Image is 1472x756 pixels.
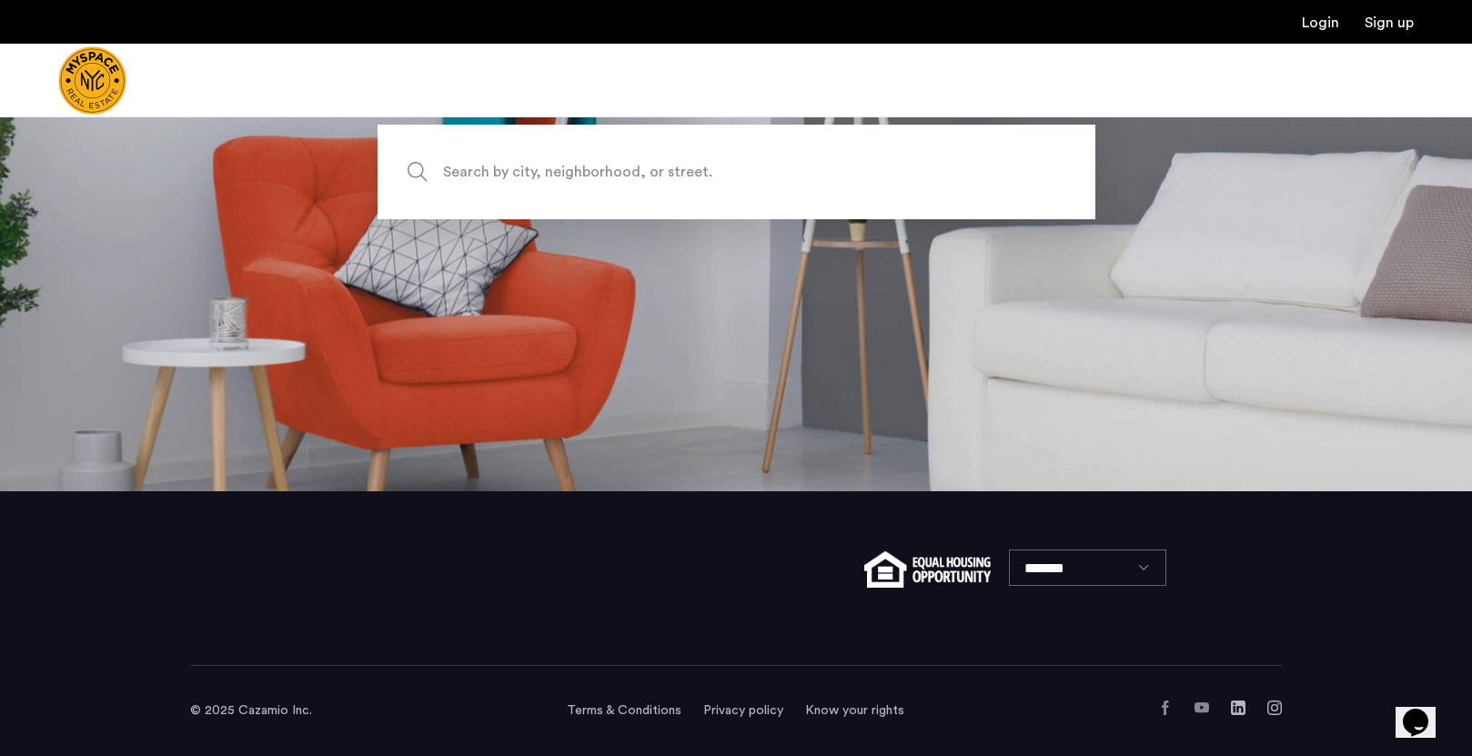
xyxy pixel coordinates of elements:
[567,701,681,720] a: Terms and conditions
[378,125,1095,219] input: Apartment Search
[805,701,904,720] a: Know your rights
[1365,15,1414,30] a: Registration
[703,701,783,720] a: Privacy policy
[1267,701,1282,715] a: Instagram
[864,551,991,588] img: equal-housing.png
[58,46,126,115] img: logo
[1396,683,1454,738] iframe: chat widget
[1231,701,1245,715] a: LinkedIn
[1195,701,1209,715] a: YouTube
[1302,15,1339,30] a: Login
[190,704,312,717] span: © 2025 Cazamio Inc.
[58,46,126,115] a: Cazamio Logo
[443,159,945,184] span: Search by city, neighborhood, or street.
[1158,701,1173,715] a: Facebook
[1009,549,1166,586] select: Language select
